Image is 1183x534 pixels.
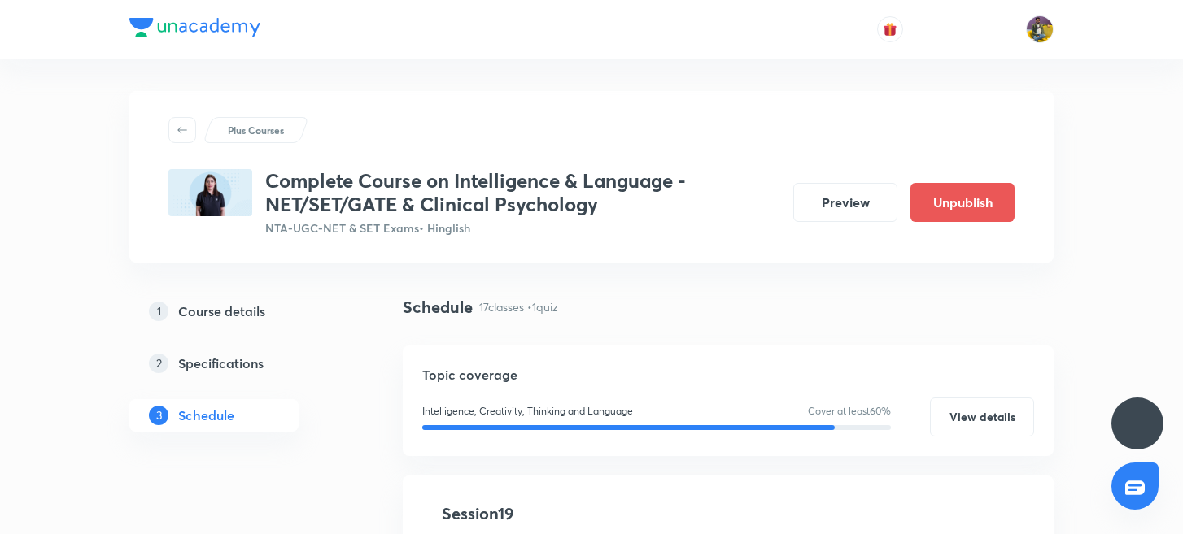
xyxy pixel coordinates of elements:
p: Plus Courses [228,123,284,137]
img: ttu [1128,414,1147,433]
h5: Specifications [178,354,264,373]
button: Unpublish [910,183,1015,222]
p: 3 [149,406,168,425]
h5: Topic coverage [422,365,1034,384]
h5: Schedule [178,406,234,425]
h4: Session 19 [442,501,739,526]
p: 2 [149,354,168,373]
p: Cover at least 60 % [808,404,891,419]
button: View details [930,397,1034,436]
button: avatar [877,16,903,42]
button: Preview [793,183,897,222]
img: avatar [883,22,897,37]
img: Company Logo [129,18,260,37]
p: 17 classes [479,298,524,315]
img: sajan k [1026,15,1054,43]
p: Intelligence, Creativity, Thinking and Language [422,404,633,419]
p: NTA-UGC-NET & SET Exams • Hinglish [265,219,780,237]
h4: Schedule [403,295,473,319]
p: 1 [149,302,168,321]
a: 1Course details [129,295,351,328]
p: • 1 quiz [527,298,558,315]
a: 2Specifications [129,347,351,380]
h5: Course details [178,302,265,321]
a: Company Logo [129,18,260,41]
img: 997792E0-3442-478C-89DC-66A15C637E39_plus.png [168,169,252,216]
h3: Complete Course on Intelligence & Language - NET/SET/GATE & Clinical Psychology [265,169,780,216]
